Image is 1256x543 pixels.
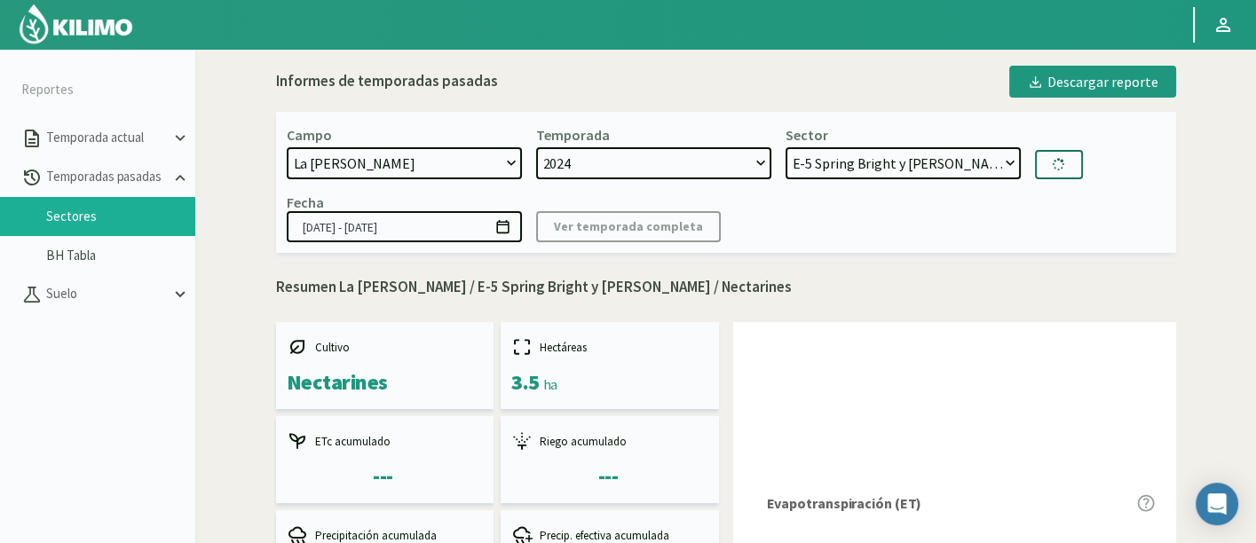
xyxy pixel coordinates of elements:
[786,126,828,144] div: Sector
[501,322,719,409] kil-mini-card: report-summary-cards.HECTARES
[276,70,498,93] div: Informes de temporadas pasadas
[597,462,618,490] span: ---
[511,430,708,452] div: Riego acumulado
[1196,483,1238,525] div: Open Intercom Messenger
[1009,66,1176,98] button: Descargar reporte
[511,368,540,396] span: 3.5
[511,336,708,358] div: Hectáreas
[1027,71,1158,92] div: Descargar reporte
[18,3,134,45] img: Kilimo
[373,462,393,490] span: ---
[43,128,170,148] p: Temporada actual
[287,193,324,211] div: Fecha
[43,284,170,304] p: Suelo
[276,276,1176,299] p: Resumen La [PERSON_NAME] / E-5 Spring Bright y [PERSON_NAME] / Nectarines
[276,322,494,409] kil-mini-card: report-summary-cards.CROP
[287,336,484,358] div: Cultivo
[46,248,195,264] a: BH Tabla
[287,368,388,396] span: Nectarines
[543,375,557,393] span: ha
[276,416,494,503] kil-mini-card: report-summary-cards.ACCUMULATED_ETC
[287,211,522,242] input: dd/mm/yyyy - dd/mm/yyyy
[46,209,195,224] a: Sectores
[287,126,332,144] div: Campo
[536,126,610,144] div: Temporada
[287,430,484,452] div: ETc acumulado
[501,416,719,503] kil-mini-card: report-summary-cards.ACCUMULATED_IRRIGATION
[767,492,922,514] span: Evapotranspiración (ET)
[43,167,170,187] p: Temporadas pasadas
